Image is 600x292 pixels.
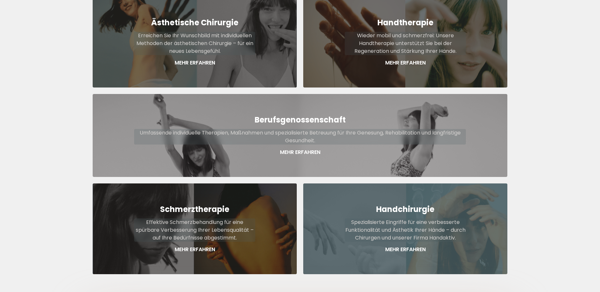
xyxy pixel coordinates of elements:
[160,204,229,215] strong: Schmerztherapie
[134,218,255,242] p: Effektive Schmerzbehandlung für eine spürbare Verbesserung Ihrer Lebensqualität – auf Ihre Bedürf...
[345,246,466,253] p: Mehr Erfahren
[151,17,238,28] strong: Ästhetische Chirurgie
[134,32,255,55] p: Erreichen Sie Ihr Wunschbild mit individuellen Methoden der ästhetischen Chirurgie – für ein neue...
[345,59,466,67] p: Mehr Erfahren
[134,148,466,156] p: Mehr Erfahren
[93,94,507,177] a: BerufsgenossenschaftUmfassende individuelle Therapien, Maßnahmen und spezialisierte Betreuung für...
[134,129,466,145] p: Umfassende individuelle Therapien, Maßnahmen und spezialisierte Betreuung für Ihre Genesung, Reha...
[134,59,255,67] p: Mehr Erfahren
[345,32,466,55] p: Wieder mobil und schmerzfrei: Unsere Handtherapie unterstützt Sie bei der Regeneration und Stärku...
[345,218,466,242] p: Spezialisierte Eingriffe für eine verbesserte Funktionalität und Ästhetik Ihrer Hände – durch Chi...
[134,246,255,253] p: Mehr Erfahren
[377,17,433,28] strong: Handtherapie
[255,114,346,125] strong: Berufsgenossenschaft
[303,183,507,274] a: HandchirurgieSpezialisierte Eingriffe für eine verbesserte Funktionalität und Ästhetik Ihrer Händ...
[93,183,297,274] a: SchmerztherapieEffektive Schmerzbehandlung für eine spürbare Verbesserung Ihrer Lebensqualität – ...
[376,204,434,215] strong: Handchirurgie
